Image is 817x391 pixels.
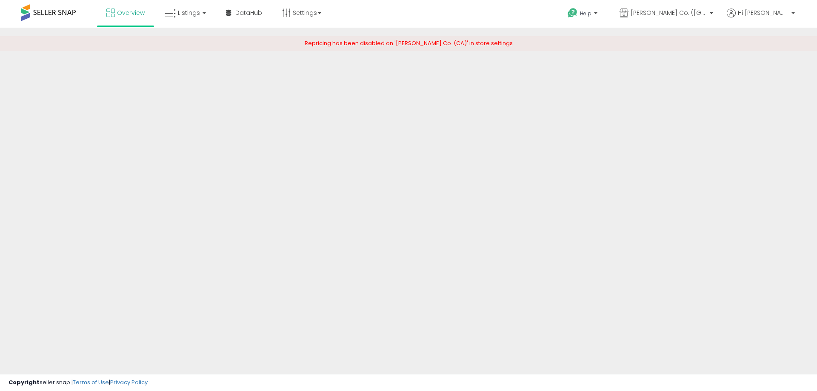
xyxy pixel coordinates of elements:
a: Hi [PERSON_NAME] [727,9,795,28]
a: Help [561,1,606,28]
strong: Copyright [9,378,40,386]
span: Overview [117,9,145,17]
i: Get Help [567,8,578,18]
span: DataHub [235,9,262,17]
span: [PERSON_NAME] Co. ([GEOGRAPHIC_DATA]) [631,9,707,17]
span: Listings [178,9,200,17]
span: Repricing has been disabled on '[PERSON_NAME] Co. (CA)' in store settings [305,39,513,47]
a: Terms of Use [73,378,109,386]
span: Help [580,10,591,17]
a: Privacy Policy [110,378,148,386]
div: seller snap | | [9,379,148,387]
span: Hi [PERSON_NAME] [738,9,789,17]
